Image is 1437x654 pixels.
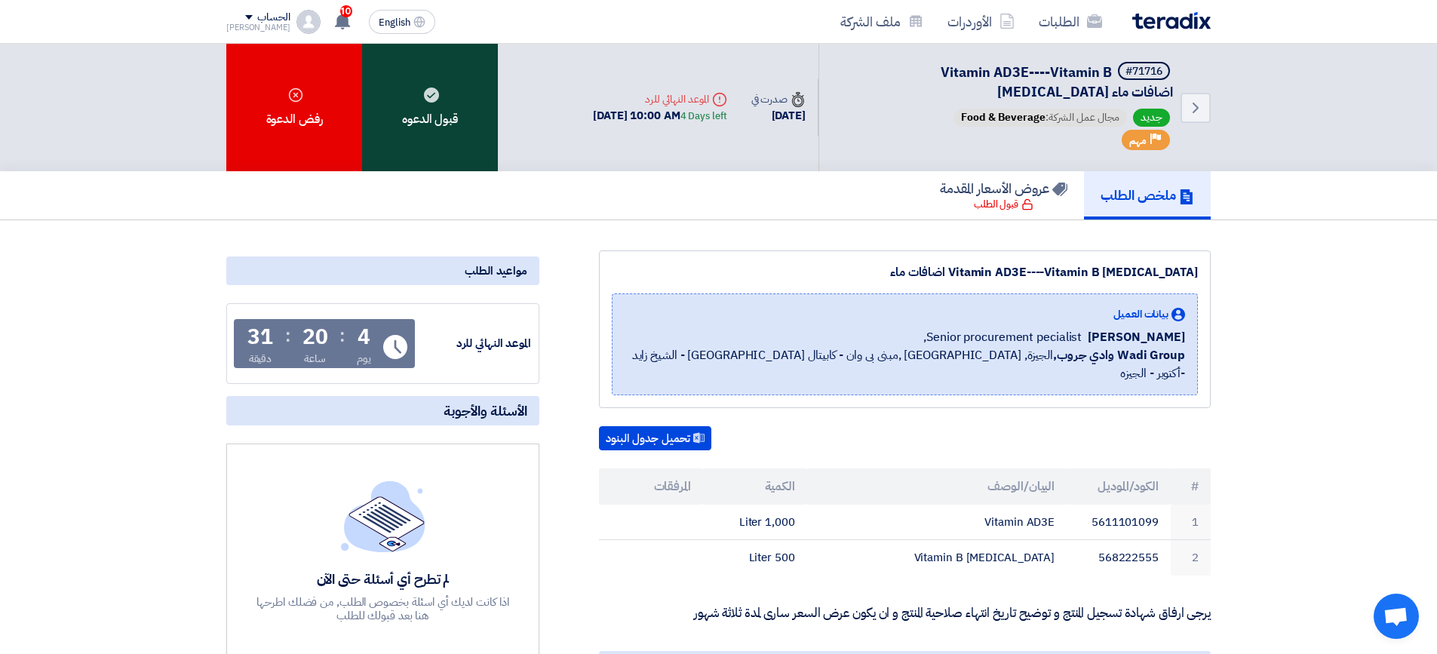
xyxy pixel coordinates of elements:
span: الجيزة, [GEOGRAPHIC_DATA] ,مبنى بى وان - كابيتال [GEOGRAPHIC_DATA] - الشيخ زايد -أكتوبر - الجيزه [625,346,1185,382]
h5: ملخص الطلب [1101,186,1194,204]
td: 5611101099 [1067,505,1171,540]
div: Open chat [1374,594,1419,639]
a: الأوردرات [935,4,1027,39]
td: Vitamin AD3E [807,505,1067,540]
div: 4 Days left [680,109,727,124]
div: : [339,322,345,349]
p: يرجى ارفاق شهادة تسجيل المنتج و توضيح تاريخ انتهاء صلاحية المنتج و ان يكون عرض السعر سارى لمدة ثل... [599,606,1211,621]
div: الموعد النهائي للرد [418,335,531,352]
div: صدرت في [751,91,806,107]
div: : [285,322,290,349]
th: البيان/الوصف [807,468,1067,505]
span: Food & Beverage [961,109,1046,125]
a: ملخص الطلب [1084,171,1211,220]
h5: Vitamin AD3E----Vitamin B choline اضافات ماء [837,62,1173,101]
div: دقيقة [249,351,272,367]
span: بيانات العميل [1113,306,1168,322]
th: # [1171,468,1211,505]
span: جديد [1133,109,1170,127]
img: empty_state_list.svg [341,481,425,551]
div: قبول الدعوه [362,44,498,171]
a: الطلبات [1027,4,1114,39]
div: [DATE] 10:00 AM [593,107,726,124]
span: مهم [1129,134,1147,148]
th: الكود/الموديل [1067,468,1171,505]
div: [PERSON_NAME] [226,23,290,32]
a: ملف الشركة [828,4,935,39]
span: English [379,17,410,28]
b: Wadi Group وادي جروب, [1053,346,1185,364]
div: 20 [302,327,328,348]
td: 500 Liter [703,540,807,576]
div: 4 [358,327,370,348]
td: 1 [1171,505,1211,540]
td: 568222555 [1067,540,1171,576]
span: [PERSON_NAME] [1088,328,1185,346]
div: 31 [247,327,273,348]
th: المرفقات [599,468,703,505]
div: يوم [357,351,371,367]
img: profile_test.png [296,10,321,34]
td: 1,000 Liter [703,505,807,540]
div: Vitamin AD3E----Vitamin B [MEDICAL_DATA] اضافات ماء [612,263,1198,281]
span: 10 [340,5,352,17]
button: English [369,10,435,34]
a: عروض الأسعار المقدمة قبول الطلب [923,171,1084,220]
div: رفض الدعوة [226,44,362,171]
div: مواعيد الطلب [226,256,539,285]
td: 2 [1171,540,1211,576]
button: تحميل جدول البنود [599,426,711,450]
span: الأسئلة والأجوبة [444,402,527,419]
span: Senior procurement pecialist, [923,328,1082,346]
div: اذا كانت لديك أي اسئلة بخصوص الطلب, من فضلك اطرحها هنا بعد قبولك للطلب [255,595,511,622]
div: [DATE] [751,107,806,124]
div: #71716 [1125,66,1162,77]
span: مجال عمل الشركة: [953,109,1127,127]
div: الموعد النهائي للرد [593,91,726,107]
th: الكمية [703,468,807,505]
div: لم تطرح أي أسئلة حتى الآن [255,570,511,588]
td: Vitamin B [MEDICAL_DATA] [807,540,1067,576]
div: قبول الطلب [974,197,1033,212]
img: Teradix logo [1132,12,1211,29]
div: الحساب [257,11,290,24]
div: ساعة [304,351,326,367]
span: Vitamin AD3E----Vitamin B [MEDICAL_DATA] اضافات ماء [941,62,1173,102]
h5: عروض الأسعار المقدمة [940,180,1067,197]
